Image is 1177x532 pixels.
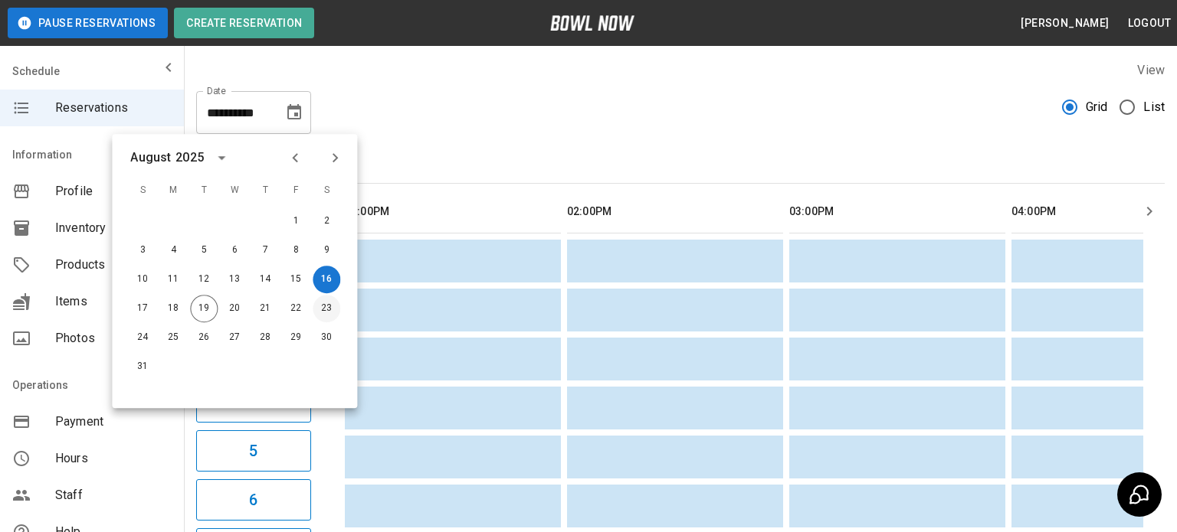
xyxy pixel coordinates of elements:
[279,97,310,128] button: Choose date, selected date is Aug 16, 2025
[789,190,1005,233] th: 03:00PM
[345,190,561,233] th: 01:00PM
[282,295,310,322] button: Aug 22, 2025
[251,266,279,293] button: Aug 14, 2025
[159,324,187,351] button: Aug 25, 2025
[55,256,172,274] span: Products
[55,182,172,201] span: Profile
[313,266,340,293] button: Aug 16, 2025
[221,324,248,351] button: Aug 27, 2025
[313,324,340,351] button: Aug 30, 2025
[159,266,187,293] button: Aug 11, 2025
[282,145,308,171] button: Previous month
[174,8,314,38] button: Create Reservation
[129,353,156,380] button: Aug 31, 2025
[55,292,172,311] span: Items
[8,8,168,38] button: Pause Reservations
[282,324,310,351] button: Aug 29, 2025
[129,266,156,293] button: Aug 10, 2025
[282,237,310,264] button: Aug 8, 2025
[249,488,257,512] h6: 6
[282,207,310,235] button: Aug 1, 2025
[313,207,340,235] button: Aug 2, 2025
[55,219,172,237] span: Inventory
[55,329,172,348] span: Photos
[175,149,204,167] div: 2025
[129,237,156,264] button: Aug 3, 2025
[159,237,187,264] button: Aug 4, 2025
[251,295,279,322] button: Aug 21, 2025
[55,486,172,504] span: Staff
[159,295,187,322] button: Aug 18, 2025
[190,175,218,206] span: T
[208,145,234,171] button: calendar view is open, switch to year view
[1015,9,1115,38] button: [PERSON_NAME]
[282,175,310,206] span: F
[129,324,156,351] button: Aug 24, 2025
[55,99,172,117] span: Reservations
[159,175,187,206] span: M
[196,146,1165,183] div: inventory tabs
[567,190,783,233] th: 02:00PM
[221,175,248,206] span: W
[221,266,248,293] button: Aug 13, 2025
[221,295,248,322] button: Aug 20, 2025
[55,449,172,468] span: Hours
[313,175,340,206] span: S
[313,295,340,322] button: Aug 23, 2025
[55,413,172,431] span: Payment
[1143,98,1165,116] span: List
[550,15,634,31] img: logo
[1137,63,1165,77] label: View
[190,266,218,293] button: Aug 12, 2025
[251,324,279,351] button: Aug 28, 2025
[129,295,156,322] button: Aug 17, 2025
[313,237,340,264] button: Aug 9, 2025
[190,295,218,322] button: Aug 19, 2025
[322,145,348,171] button: Next month
[196,479,311,521] button: 6
[251,237,279,264] button: Aug 7, 2025
[130,149,171,167] div: August
[249,439,257,463] h6: 5
[251,175,279,206] span: T
[221,237,248,264] button: Aug 6, 2025
[1122,9,1177,38] button: Logout
[129,175,156,206] span: S
[190,237,218,264] button: Aug 5, 2025
[282,266,310,293] button: Aug 15, 2025
[196,430,311,472] button: 5
[1086,98,1108,116] span: Grid
[190,324,218,351] button: Aug 26, 2025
